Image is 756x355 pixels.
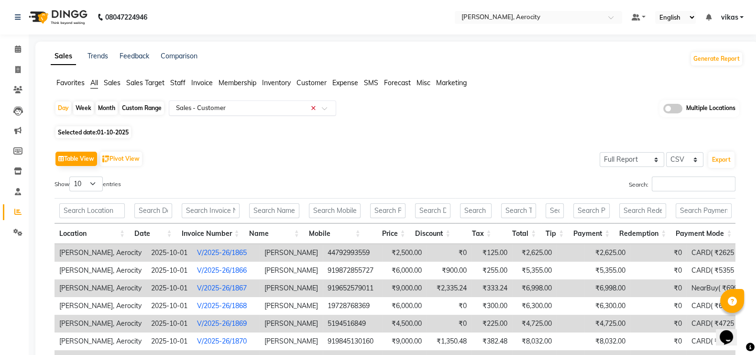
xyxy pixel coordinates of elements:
a: V/2025-26/1868 [197,301,247,310]
div: Custom Range [120,101,164,115]
span: Customer [296,78,327,87]
span: Forecast [384,78,411,87]
td: ₹6,000.00 [382,297,427,315]
td: ₹255.00 [471,262,512,279]
input: Search: [652,177,735,191]
input: Search Payment Mode [676,203,732,218]
span: Staff [170,78,186,87]
td: [PERSON_NAME], Aerocity [55,315,146,333]
td: ₹2,625.00 [512,244,557,262]
th: Location: activate to sort column ascending [55,223,130,244]
td: NearBuy( ₹6998 ) [687,279,752,297]
a: V/2025-26/1866 [197,266,247,275]
td: 2025-10-01 [146,279,192,297]
span: Sales [104,78,121,87]
div: Month [96,101,118,115]
th: Invoice Number: activate to sort column ascending [177,223,244,244]
td: ₹5,355.00 [584,262,630,279]
td: ₹9,000.00 [382,279,427,297]
label: Show entries [55,177,121,191]
td: ₹300.00 [471,297,512,315]
td: ₹0 [630,333,687,350]
td: ₹6,000.00 [382,262,427,279]
a: Comparison [161,52,197,60]
td: ₹4,725.00 [512,315,557,333]
button: Generate Report [691,52,742,66]
span: Selected date: [55,126,131,138]
td: ₹6,998.00 [584,279,630,297]
a: Feedback [120,52,149,60]
td: ₹6,300.00 [512,297,557,315]
td: [PERSON_NAME], Aerocity [55,244,146,262]
td: [PERSON_NAME], Aerocity [55,333,146,350]
td: 919872855727 [323,262,382,279]
td: ₹0 [630,262,687,279]
td: CARD( ₹4725 ) [687,315,752,333]
th: Name: activate to sort column ascending [244,223,304,244]
input: Search Tip [546,203,564,218]
span: Membership [219,78,256,87]
th: Payment: activate to sort column ascending [569,223,614,244]
div: Week [73,101,94,115]
td: ₹2,500.00 [382,244,427,262]
td: ₹6,300.00 [584,297,630,315]
img: pivot.png [102,155,110,163]
input: Search Location [59,203,125,218]
label: Search: [629,177,735,191]
td: ₹8,032.00 [584,333,630,350]
input: Search Total [501,203,537,218]
th: Date: activate to sort column ascending [130,223,177,244]
span: Inventory [262,78,291,87]
td: 919652579011 [323,279,382,297]
th: Price: activate to sort column ascending [365,223,410,244]
td: ₹8,032.00 [512,333,557,350]
input: Search Price [370,203,405,218]
td: ₹0 [427,244,471,262]
th: Payment Mode: activate to sort column ascending [671,223,736,244]
td: 5194516849 [323,315,382,333]
span: Marketing [436,78,467,87]
span: Expense [332,78,358,87]
td: ₹5,355.00 [512,262,557,279]
td: [PERSON_NAME] [260,262,323,279]
td: [PERSON_NAME] [260,315,323,333]
td: ₹1,350.48 [427,333,471,350]
input: Search Date [134,203,172,218]
td: 19728768369 [323,297,382,315]
td: ₹125.00 [471,244,512,262]
td: CARD( ₹6300 ) [687,297,752,315]
span: Misc [416,78,430,87]
td: ₹0 [630,297,687,315]
td: CARD( ₹2625 ) [687,244,752,262]
td: 919845130160 [323,333,382,350]
td: 44792993559 [323,244,382,262]
td: ₹0 [630,279,687,297]
span: 01-10-2025 [97,129,129,136]
th: Tax: activate to sort column ascending [455,223,496,244]
select: Showentries [69,177,103,191]
span: Sales Target [126,78,164,87]
td: CARD( ₹5355 ) [687,262,752,279]
td: ₹0 [427,315,471,333]
td: [PERSON_NAME], Aerocity [55,297,146,315]
th: Discount: activate to sort column ascending [410,223,456,244]
a: V/2025-26/1867 [197,284,247,292]
td: [PERSON_NAME] [260,244,323,262]
span: All [90,78,98,87]
a: Trends [88,52,108,60]
b: 08047224946 [105,4,147,31]
button: Pivot View [100,152,142,166]
input: Search Payment [573,203,610,218]
td: CARD( ₹8032 ) [687,333,752,350]
span: Invoice [191,78,213,87]
td: ₹900.00 [427,262,471,279]
img: logo [24,4,90,31]
span: vikas [721,12,738,22]
span: Multiple Locations [686,104,735,113]
input: Search Discount [415,203,451,218]
td: 2025-10-01 [146,262,192,279]
input: Search Name [249,203,299,218]
input: Search Invoice Number [182,203,240,218]
span: SMS [364,78,378,87]
th: Tip: activate to sort column ascending [541,223,569,244]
